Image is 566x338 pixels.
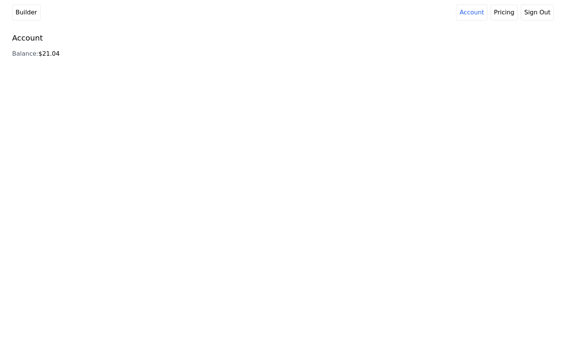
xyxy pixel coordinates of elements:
span: Balance: [12,50,38,57]
a: Pricing [491,5,518,20]
a: Account [456,5,487,20]
div: $21.04 [12,49,549,58]
a: Builder [12,5,41,20]
h1: Account [12,33,554,43]
button: Sign Out [521,5,554,20]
